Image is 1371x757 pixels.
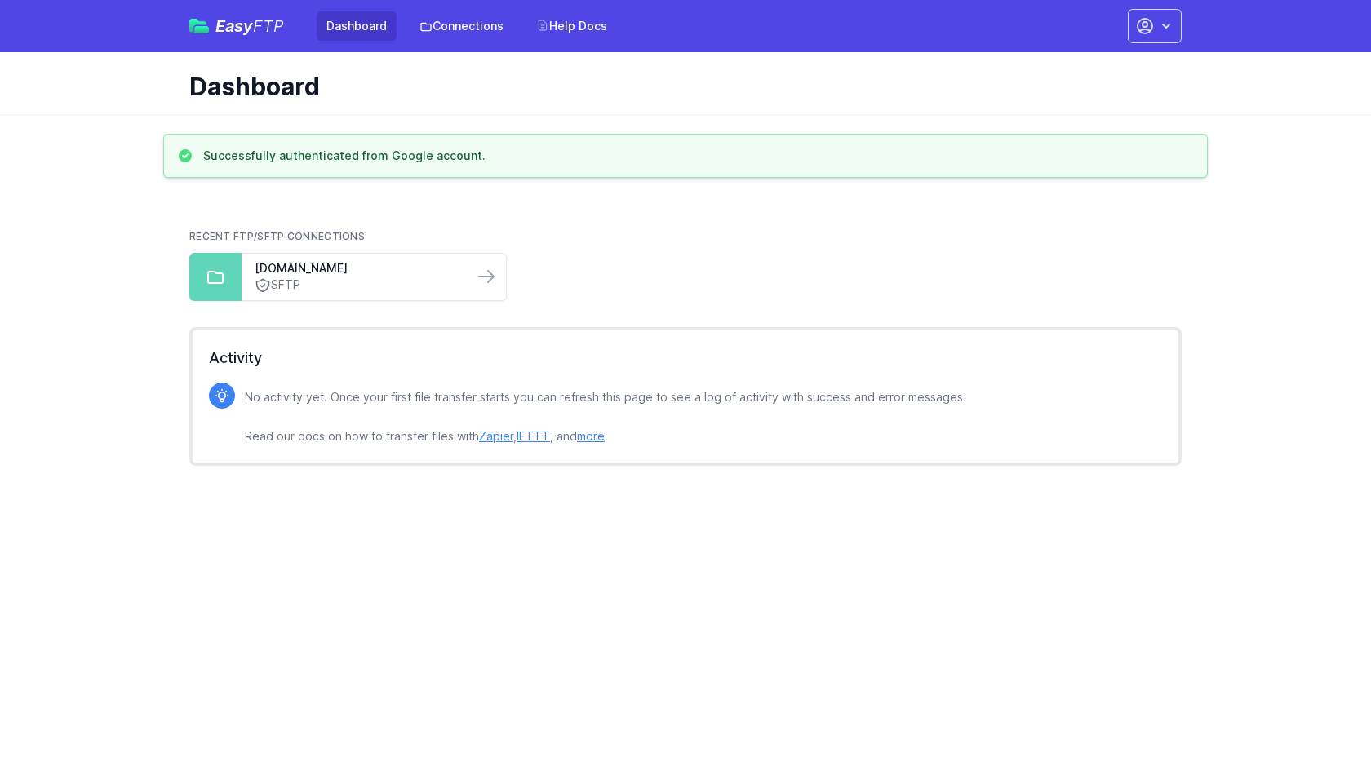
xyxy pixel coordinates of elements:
[517,429,550,443] a: IFTTT
[189,18,284,34] a: EasyFTP
[526,11,617,41] a: Help Docs
[209,347,1162,370] h2: Activity
[189,72,1169,101] h1: Dashboard
[253,16,284,36] span: FTP
[317,11,397,41] a: Dashboard
[245,387,966,446] p: No activity yet. Once your first file transfer starts you can refresh this page to see a log of a...
[189,19,209,33] img: easyftp_logo.png
[203,148,486,164] h3: Successfully authenticated from Google account.
[189,230,1182,243] h2: Recent FTP/SFTP Connections
[255,260,460,277] a: [DOMAIN_NAME]
[410,11,513,41] a: Connections
[479,429,513,443] a: Zapier
[215,18,284,34] span: Easy
[255,277,460,294] a: SFTP
[577,429,605,443] a: more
